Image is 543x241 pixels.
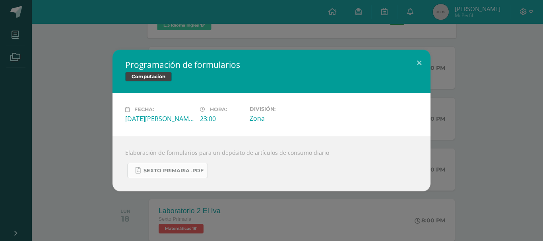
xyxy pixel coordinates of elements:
span: Sexto Primaria .pdf [144,168,204,174]
div: Zona [250,114,318,123]
span: Hora: [210,106,227,112]
button: Close (Esc) [408,50,431,77]
span: Fecha: [134,106,154,112]
div: 23:00 [200,114,243,123]
div: Elaboración de formularios para un depósito de artículos de consumo diario [112,136,431,191]
h2: Programación de formularios [125,59,418,70]
a: Sexto Primaria .pdf [127,163,208,178]
label: División: [250,106,318,112]
span: Computación [125,72,172,81]
div: [DATE][PERSON_NAME] [125,114,194,123]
